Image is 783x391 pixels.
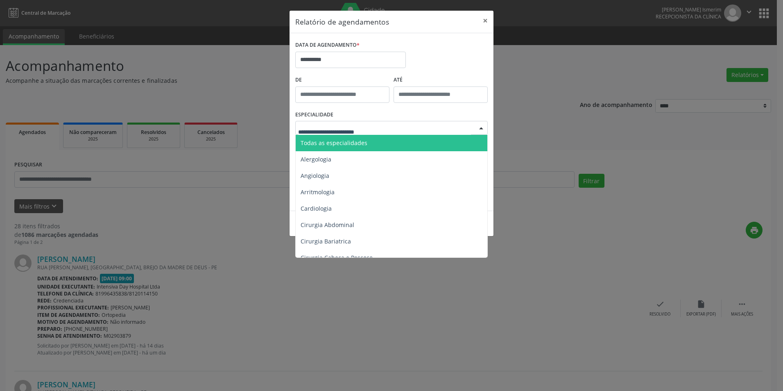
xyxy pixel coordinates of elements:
[301,188,335,196] span: Arritmologia
[301,254,373,261] span: Cirurgia Cabeça e Pescoço
[301,205,332,212] span: Cardiologia
[295,16,389,27] h5: Relatório de agendamentos
[295,39,360,52] label: DATA DE AGENDAMENTO
[301,237,351,245] span: Cirurgia Bariatrica
[394,74,488,86] label: ATÉ
[301,221,354,229] span: Cirurgia Abdominal
[301,172,329,180] span: Angiologia
[301,139,367,147] span: Todas as especialidades
[295,109,333,121] label: ESPECIALIDADE
[295,74,389,86] label: De
[477,11,493,31] button: Close
[301,155,331,163] span: Alergologia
